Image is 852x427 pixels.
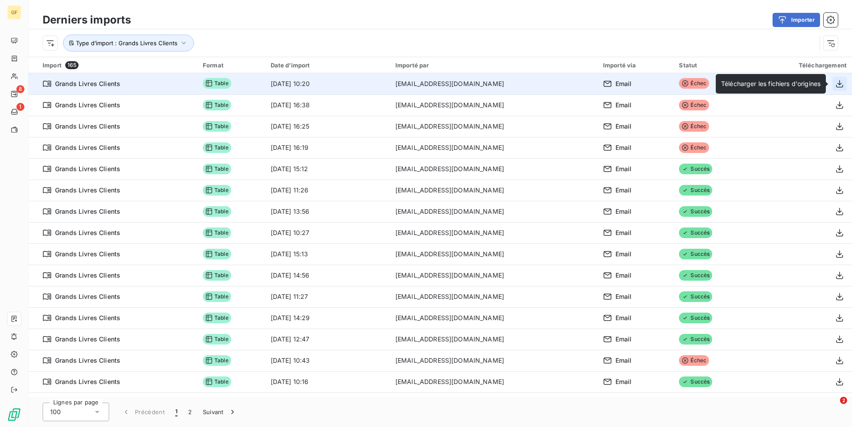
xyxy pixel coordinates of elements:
[63,35,194,51] button: Type d’import : Grands Livres Clients
[615,356,632,365] span: Email
[116,403,170,421] button: Précédent
[615,292,632,301] span: Email
[55,313,120,322] span: Grands Livres Clients
[265,286,390,307] td: [DATE] 11:27
[16,85,24,93] span: 8
[265,222,390,243] td: [DATE] 10:27
[679,313,712,323] span: Succès
[265,350,390,371] td: [DATE] 10:43
[679,334,712,345] span: Succès
[390,158,598,180] td: [EMAIL_ADDRESS][DOMAIN_NAME]
[679,62,745,69] div: Statut
[65,61,79,69] span: 165
[265,243,390,265] td: [DATE] 15:13
[203,376,231,387] span: Table
[679,78,709,89] span: Échec
[55,250,120,259] span: Grands Livres Clients
[840,397,847,404] span: 2
[265,158,390,180] td: [DATE] 15:12
[175,407,177,416] span: 1
[76,39,177,47] span: Type d’import : Grands Livres Clients
[615,79,632,88] span: Email
[203,249,231,259] span: Table
[615,122,632,131] span: Email
[679,100,709,110] span: Échec
[183,403,197,421] button: 2
[679,376,712,387] span: Succès
[679,227,712,238] span: Succès
[679,185,712,196] span: Succès
[16,103,24,111] span: 1
[265,137,390,158] td: [DATE] 16:19
[615,250,632,259] span: Email
[390,350,598,371] td: [EMAIL_ADDRESS][DOMAIN_NAME]
[679,355,709,366] span: Échec
[265,116,390,137] td: [DATE] 16:25
[265,371,390,392] td: [DATE] 10:16
[203,270,231,281] span: Table
[55,335,120,344] span: Grands Livres Clients
[7,407,21,422] img: Logo LeanPay
[203,206,231,217] span: Table
[203,100,231,110] span: Table
[755,62,847,69] div: Téléchargement
[679,164,712,174] span: Succès
[203,313,231,323] span: Table
[615,377,632,386] span: Email
[203,121,231,132] span: Table
[55,79,120,88] span: Grands Livres Clients
[390,73,598,94] td: [EMAIL_ADDRESS][DOMAIN_NAME]
[721,80,820,87] span: Télécharger les fichiers d'origines
[203,142,231,153] span: Table
[390,307,598,329] td: [EMAIL_ADDRESS][DOMAIN_NAME]
[265,329,390,350] td: [DATE] 12:47
[390,243,598,265] td: [EMAIL_ADDRESS][DOMAIN_NAME]
[265,201,390,222] td: [DATE] 13:56
[203,185,231,196] span: Table
[390,180,598,201] td: [EMAIL_ADDRESS][DOMAIN_NAME]
[615,186,632,195] span: Email
[390,371,598,392] td: [EMAIL_ADDRESS][DOMAIN_NAME]
[55,143,120,152] span: Grands Livres Clients
[55,377,120,386] span: Grands Livres Clients
[265,265,390,286] td: [DATE] 14:56
[265,180,390,201] td: [DATE] 11:26
[203,227,231,238] span: Table
[679,249,712,259] span: Succès
[7,5,21,20] div: GF
[615,313,632,322] span: Email
[679,206,712,217] span: Succès
[271,62,385,69] div: Date d’import
[615,207,632,216] span: Email
[822,397,843,418] iframe: Intercom live chat
[615,335,632,344] span: Email
[603,62,669,69] div: Importé via
[390,286,598,307] td: [EMAIL_ADDRESS][DOMAIN_NAME]
[390,329,598,350] td: [EMAIL_ADDRESS][DOMAIN_NAME]
[55,122,120,131] span: Grands Livres Clients
[55,101,120,110] span: Grands Livres Clients
[615,228,632,237] span: Email
[390,137,598,158] td: [EMAIL_ADDRESS][DOMAIN_NAME]
[170,403,183,421] button: 1
[390,94,598,116] td: [EMAIL_ADDRESS][DOMAIN_NAME]
[55,165,120,173] span: Grands Livres Clients
[773,13,820,27] button: Importer
[390,116,598,137] td: [EMAIL_ADDRESS][DOMAIN_NAME]
[265,307,390,329] td: [DATE] 14:29
[390,201,598,222] td: [EMAIL_ADDRESS][DOMAIN_NAME]
[679,121,709,132] span: Échec
[679,291,712,302] span: Succès
[55,207,120,216] span: Grands Livres Clients
[203,334,231,345] span: Table
[55,356,120,365] span: Grands Livres Clients
[615,165,632,173] span: Email
[203,78,231,89] span: Table
[203,62,260,69] div: Format
[615,143,632,152] span: Email
[390,392,598,414] td: [EMAIL_ADDRESS][DOMAIN_NAME]
[50,407,61,416] span: 100
[265,392,390,414] td: [DATE] 11:26
[615,271,632,280] span: Email
[55,228,120,237] span: Grands Livres Clients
